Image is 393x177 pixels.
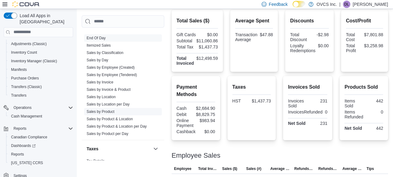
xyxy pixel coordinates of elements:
[87,159,105,163] a: Tax Details
[9,49,40,56] a: Inventory Count
[6,48,76,57] button: Inventory Count
[270,166,289,171] span: Average Sale
[11,114,42,119] span: Cash Management
[346,32,362,42] div: Total Cost
[87,110,115,114] a: Sales by Product
[6,141,76,150] a: Dashboards
[9,133,50,141] a: Canadian Compliance
[9,57,60,65] a: Inventory Manager (Classic)
[196,38,218,43] div: $11,060.86
[152,22,159,29] button: Sales
[177,32,196,37] div: Gift Cards
[353,1,388,8] p: [PERSON_NAME]
[6,112,76,121] button: Cash Management
[12,1,40,7] img: Cova
[9,66,29,73] a: Manifests
[87,87,130,92] a: Sales by Invoice & Product
[232,83,271,91] h2: Taxes
[87,132,128,136] a: Sales by Product per Day
[9,92,29,99] a: Transfers
[11,125,73,132] span: Reports
[365,126,383,131] div: 442
[9,83,44,90] a: Transfers (Classic)
[309,98,327,103] div: 231
[344,1,349,8] span: DL
[196,112,215,117] div: $8,829.75
[9,159,73,167] span: Washington CCRS
[6,133,76,141] button: Canadian Compliance
[288,110,322,114] div: InvoicesRefunded
[288,121,305,126] strong: Net Sold
[197,118,215,123] div: $983.94
[87,102,130,106] a: Sales by Location per Day
[152,145,159,152] button: Taxes
[177,112,193,117] div: Debit
[11,135,47,140] span: Canadian Compliance
[344,98,363,108] div: Items Sold
[293,1,305,7] input: Dark Mode
[11,143,36,148] span: Dashboards
[9,75,73,82] span: Purchase Orders
[344,110,363,119] div: Items Refunded
[177,56,194,66] strong: Total Invoiced
[11,93,26,98] span: Transfers
[6,74,76,83] button: Purchase Orders
[346,43,362,53] div: Total Profit
[87,80,113,84] a: Sales by Invoice
[6,57,76,65] button: Inventory Manager (Classic)
[198,166,217,171] span: Total Invoiced
[11,160,43,165] span: [US_STATE] CCRS
[14,105,32,110] span: Operations
[9,133,73,141] span: Canadian Compliance
[6,159,76,167] button: [US_STATE] CCRS
[290,43,316,53] div: Loyalty Redemptions
[6,150,76,159] button: Reports
[172,152,220,159] h3: Employee Sales
[9,40,73,48] span: Adjustments (Classic)
[235,32,258,42] div: Transaction Average
[11,59,57,63] span: Inventory Manager (Classic)
[343,1,350,8] div: Donna Labelle
[196,106,215,111] div: $2,684.90
[9,75,41,82] a: Purchase Orders
[9,113,73,120] span: Cash Management
[198,32,218,37] div: $0.00
[11,50,37,55] span: Inventory Count
[325,110,327,114] div: 0
[252,98,271,103] div: $1,437.73
[1,103,76,112] button: Operations
[364,32,383,37] div: $7,801.88
[87,95,116,99] a: Sales by Location
[11,41,47,46] span: Adjustments (Classic)
[9,151,73,158] span: Reports
[232,98,249,103] div: HST
[177,38,194,43] div: Subtotal
[365,98,383,103] div: 442
[6,83,76,91] button: Transfers (Classic)
[290,32,308,42] div: Total Discount
[1,124,76,133] button: Reports
[367,166,374,171] span: Tips
[14,126,26,131] span: Reports
[177,17,218,25] h2: Total Sales ($)
[82,34,164,140] div: Sales
[344,126,362,131] strong: Net Sold
[6,91,76,100] button: Transfers
[344,83,383,91] h2: Products Sold
[6,40,76,48] button: Adjustments (Classic)
[235,17,273,25] h2: Average Spent
[87,146,99,152] h3: Taxes
[6,65,76,74] button: Manifests
[9,151,26,158] a: Reports
[11,104,34,111] button: Operations
[318,43,329,48] div: $0.00
[198,44,218,49] div: $1,437.73
[11,76,39,81] span: Purchase Orders
[11,125,29,132] button: Reports
[11,67,27,72] span: Manifests
[11,84,42,89] span: Transfers (Classic)
[87,51,123,55] a: Sales by Classification
[222,166,237,171] span: Sales ($)
[177,83,215,98] h2: Payment Methods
